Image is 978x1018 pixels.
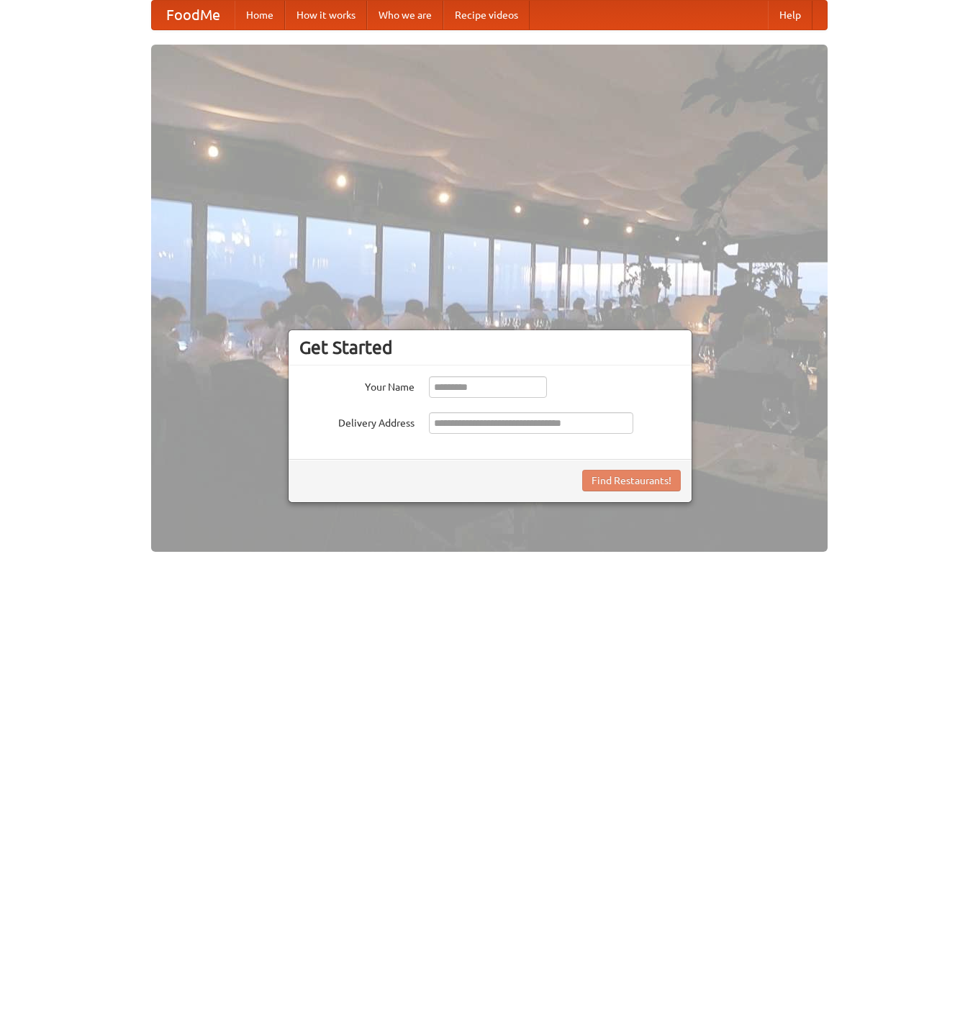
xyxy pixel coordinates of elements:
[235,1,285,29] a: Home
[299,337,681,358] h3: Get Started
[299,412,415,430] label: Delivery Address
[367,1,443,29] a: Who we are
[152,1,235,29] a: FoodMe
[299,376,415,394] label: Your Name
[285,1,367,29] a: How it works
[582,470,681,491] button: Find Restaurants!
[768,1,812,29] a: Help
[443,1,530,29] a: Recipe videos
